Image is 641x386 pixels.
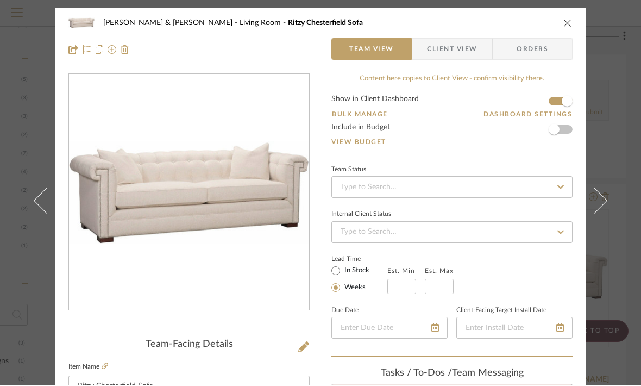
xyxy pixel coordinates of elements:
[331,254,387,264] label: Lead Time
[240,20,288,27] span: Living Room
[68,13,95,34] img: ea641935-4e95-40d5-8697-1976df13ca51_48x40.jpg
[331,177,573,198] input: Type to Search…
[68,339,310,351] div: Team-Facing Details
[381,369,452,378] span: Tasks / To-Dos /
[331,222,573,244] input: Type to Search…
[563,18,573,28] button: close
[121,46,129,54] img: Remove from project
[387,267,415,275] label: Est. Min
[69,142,309,245] div: 0
[456,308,546,314] label: Client-Facing Target Install Date
[331,317,448,339] input: Enter Due Date
[342,266,369,276] label: In Stock
[331,264,387,295] mat-radio-group: Select item type
[331,212,391,217] div: Internal Client Status
[331,368,573,380] div: team Messaging
[505,39,560,60] span: Orders
[331,74,573,85] div: Content here copies to Client View - confirm visibility there.
[342,283,366,293] label: Weeks
[331,110,388,120] button: Bulk Manage
[288,20,363,27] span: Ritzy Chesterfield Sofa
[349,39,394,60] span: Team View
[69,142,309,245] img: ea641935-4e95-40d5-8697-1976df13ca51_436x436.jpg
[456,317,573,339] input: Enter Install Date
[427,39,477,60] span: Client View
[331,138,573,147] a: View Budget
[103,20,240,27] span: [PERSON_NAME] & [PERSON_NAME]
[68,363,108,372] label: Item Name
[425,267,454,275] label: Est. Max
[331,308,359,314] label: Due Date
[331,167,366,173] div: Team Status
[483,110,573,120] button: Dashboard Settings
